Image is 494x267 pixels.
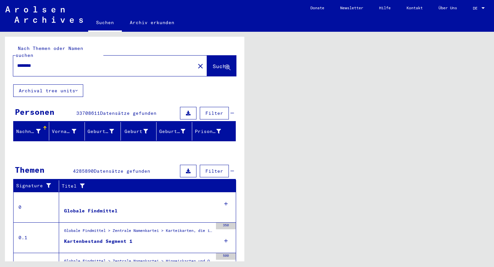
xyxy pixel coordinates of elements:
[196,62,204,70] mat-icon: close
[62,181,229,191] div: Titel
[14,192,59,222] td: 0
[62,183,223,190] div: Titel
[49,122,85,141] mat-header-cell: Vorname
[195,128,221,135] div: Prisoner #
[216,253,236,260] div: 500
[16,128,41,135] div: Nachname
[85,122,121,141] mat-header-cell: Geburtsname
[205,110,223,116] span: Filter
[15,164,45,176] div: Themen
[205,168,223,174] span: Filter
[159,128,185,135] div: Geburtsdatum
[64,238,132,245] div: Kartenbestand Segment 1
[73,168,94,174] span: 4285890
[16,182,54,189] div: Signature
[16,45,83,58] mat-label: Nach Themen oder Namen suchen
[94,168,150,174] span: Datensätze gefunden
[122,15,182,30] a: Archiv erkunden
[14,122,49,141] mat-header-cell: Nachname
[121,122,157,141] mat-header-cell: Geburt‏
[195,126,229,137] div: Prisoner #
[100,110,157,116] span: Datensätze gefunden
[207,56,236,76] button: Suche
[88,126,122,137] div: Geburtsname
[200,107,229,119] button: Filter
[157,122,192,141] mat-header-cell: Geburtsdatum
[16,126,49,137] div: Nachname
[88,128,114,135] div: Geburtsname
[14,222,59,253] td: 0.1
[123,126,156,137] div: Geburt‏
[88,15,122,32] a: Suchen
[123,128,148,135] div: Geburt‏
[16,181,60,191] div: Signature
[52,126,85,137] div: Vorname
[76,110,100,116] span: 33708611
[64,228,213,237] div: Globale Findmittel > Zentrale Namenkartei > Karteikarten, die im Rahmen der sequentiellen Massend...
[159,126,194,137] div: Geburtsdatum
[216,223,236,229] div: 350
[473,6,480,11] span: DE
[5,6,83,23] img: Arolsen_neg.svg
[52,128,76,135] div: Vorname
[192,122,235,141] mat-header-cell: Prisoner #
[213,63,229,69] span: Suche
[15,106,54,118] div: Personen
[13,84,83,97] button: Archival tree units
[64,207,118,214] div: Globale Findmittel
[200,165,229,177] button: Filter
[194,59,207,72] button: Clear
